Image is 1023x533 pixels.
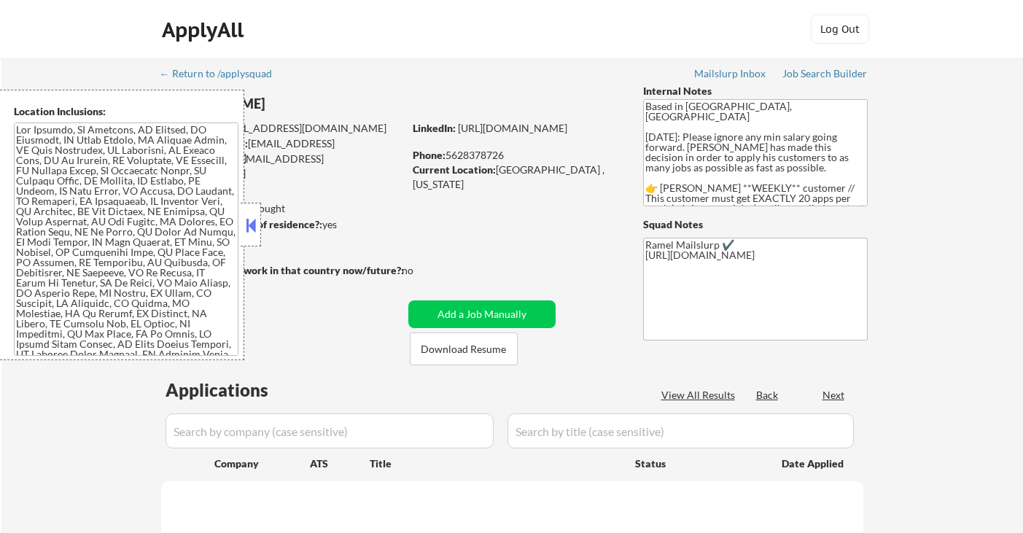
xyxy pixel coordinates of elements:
strong: Phone: [413,149,446,161]
div: 946 sent / 0 bought [160,201,403,216]
div: Applications [166,381,310,399]
div: yes [160,217,399,232]
div: Title [370,456,621,471]
div: ApplyAll [162,17,248,42]
div: Next [822,388,846,402]
div: Status [635,450,761,476]
div: Mailslurp Inbox [694,69,767,79]
a: ← Return to /applysquad [160,68,286,82]
div: [PERSON_NAME] [161,95,461,113]
input: Search by title (case sensitive) [507,413,854,448]
div: Company [214,456,310,471]
div: no [402,263,443,278]
div: Job Search Builder [782,69,868,79]
div: Internal Notes [643,84,868,98]
button: Add a Job Manually [408,300,556,328]
div: [EMAIL_ADDRESS][DOMAIN_NAME] [162,121,403,136]
strong: Will need Visa to work in that country now/future?: [161,264,404,276]
button: Download Resume [410,332,518,365]
a: Mailslurp Inbox [694,68,767,82]
div: ← Return to /applysquad [160,69,286,79]
div: Date Applied [782,456,846,471]
div: [EMAIL_ADDRESS][DOMAIN_NAME] [161,152,403,180]
div: View All Results [661,388,739,402]
div: ATS [310,456,370,471]
div: Location Inclusions: [14,104,238,119]
div: Back [756,388,779,402]
div: Squad Notes [643,217,868,232]
button: Log Out [811,15,869,44]
strong: LinkedIn: [413,122,456,134]
a: [URL][DOMAIN_NAME] [458,122,567,134]
input: Search by company (case sensitive) [166,413,494,448]
div: [EMAIL_ADDRESS][DOMAIN_NAME] [162,136,403,165]
div: 5628378726 [413,148,619,163]
a: Job Search Builder [782,68,868,82]
div: [GEOGRAPHIC_DATA] , [US_STATE] [413,163,619,191]
strong: Current Location: [413,163,496,176]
